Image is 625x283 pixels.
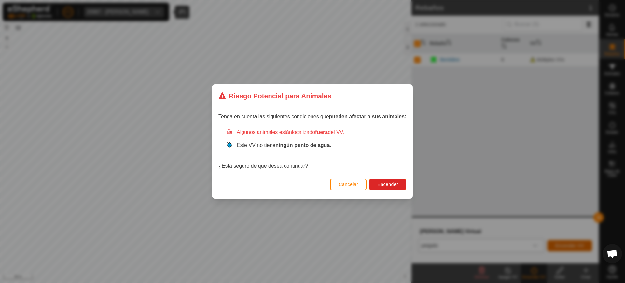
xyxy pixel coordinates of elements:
[276,142,332,148] strong: ningún punto de agua.
[218,128,406,170] div: ¿Está seguro de que desea continuar?
[226,128,406,136] div: Algunos animales están
[218,91,331,101] div: Riesgo Potencial para Animales
[339,182,358,187] span: Cancelar
[237,142,331,148] span: Este VV no tiene
[315,129,328,135] strong: fuera
[218,114,406,119] span: Tenga en cuenta las siguientes condiciones que
[378,182,398,187] span: Encender
[330,179,367,190] button: Cancelar
[292,129,344,135] span: localizado del VV.
[369,179,407,190] button: Encender
[603,244,622,263] div: Chat abierto
[329,114,406,119] strong: pueden afectar a sus animales:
